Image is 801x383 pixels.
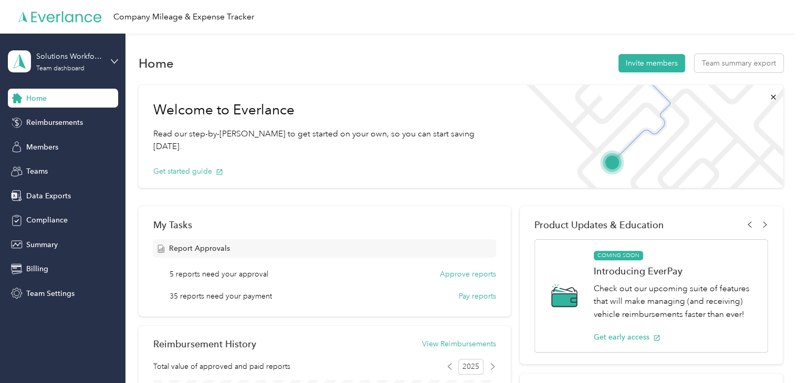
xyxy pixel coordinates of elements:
h2: Reimbursement History [153,338,256,349]
span: Reimbursements [26,117,83,128]
span: Product Updates & Education [534,219,664,230]
h1: Home [139,58,174,69]
span: Teams [26,166,48,177]
p: Read our step-by-[PERSON_NAME] to get started on your own, so you can start saving [DATE]. [153,127,502,153]
span: Billing [26,263,48,274]
span: Report Approvals [169,243,230,254]
img: Welcome to everlance [516,85,783,188]
span: Summary [26,239,58,250]
span: 35 reports need your payment [170,291,272,302]
button: Invite members [618,54,685,72]
span: Data Exports [26,190,71,201]
h1: Welcome to Everlance [153,102,502,119]
button: Get early access [594,332,660,343]
span: Team Settings [26,288,75,299]
button: Team summary export [694,54,783,72]
span: Home [26,93,47,104]
div: Team dashboard [36,66,85,72]
button: Get started guide [153,166,223,177]
button: Approve reports [440,269,496,280]
span: Compliance [26,215,68,226]
span: 5 reports need your approval [170,269,268,280]
div: Solutions Workforce [36,51,102,62]
button: View Reimbursements [422,338,496,349]
div: My Tasks [153,219,496,230]
button: Pay reports [459,291,496,302]
div: Company Mileage & Expense Tracker [113,10,255,24]
span: COMING SOON [594,251,643,260]
span: 2025 [458,359,483,375]
span: Total value of approved and paid reports [153,361,290,372]
h1: Introducing EverPay [594,265,756,276]
span: Members [26,142,58,153]
p: Check out our upcoming suite of features that will make managing (and receiving) vehicle reimburs... [594,282,756,321]
iframe: Everlance-gr Chat Button Frame [742,324,801,383]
